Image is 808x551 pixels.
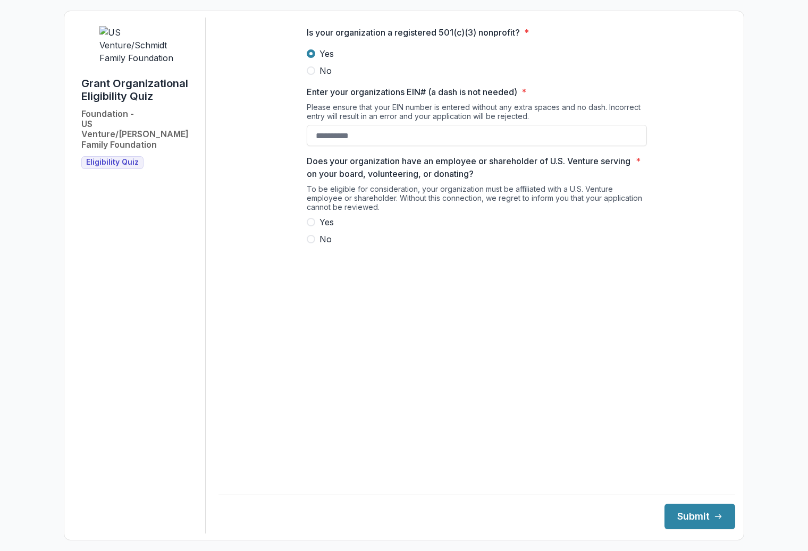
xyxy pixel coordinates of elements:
p: Enter your organizations EIN# (a dash is not needed) [307,86,517,98]
div: Please ensure that your EIN number is entered without any extra spaces and no dash. Incorrect ent... [307,103,647,125]
p: Does your organization have an employee or shareholder of U.S. Venture serving on your board, vol... [307,155,632,180]
span: Eligibility Quiz [86,158,139,167]
span: No [319,233,332,245]
button: Submit [664,504,735,529]
p: Is your organization a registered 501(c)(3) nonprofit? [307,26,520,39]
img: US Venture/Schmidt Family Foundation [99,26,179,64]
h1: Grant Organizational Eligibility Quiz [81,77,197,103]
div: To be eligible for consideration, your organization must be affiliated with a U.S. Venture employ... [307,184,647,216]
span: No [319,64,332,77]
span: Yes [319,216,334,228]
h2: Foundation - US Venture/[PERSON_NAME] Family Foundation [81,109,197,150]
span: Yes [319,47,334,60]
